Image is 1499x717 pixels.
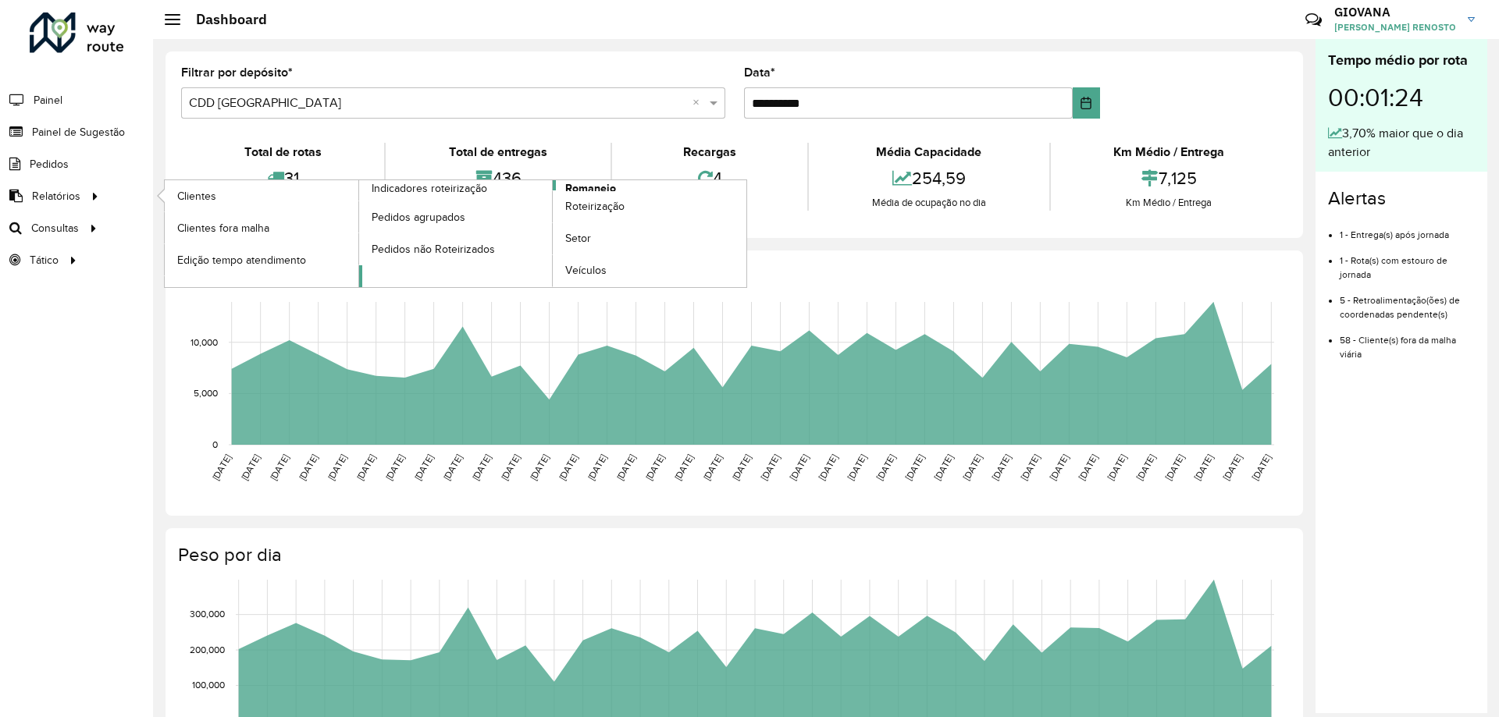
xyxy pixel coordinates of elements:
text: [DATE] [874,453,897,482]
a: Pedidos agrupados [359,201,553,232]
text: 200,000 [190,644,225,655]
a: Clientes [165,180,358,211]
text: [DATE] [297,453,319,482]
text: [DATE] [990,453,1013,482]
text: [DATE] [1250,453,1273,482]
text: [DATE] [1048,453,1070,482]
text: [DATE] [557,453,579,482]
text: [DATE] [268,453,290,482]
span: Edição tempo atendimento [177,252,306,268]
span: Clear all [693,94,706,112]
text: [DATE] [701,453,724,482]
h2: Dashboard [180,11,267,28]
span: Roteirização [565,198,625,215]
text: [DATE] [932,453,955,482]
text: 5,000 [194,388,218,398]
text: [DATE] [672,453,695,482]
a: Roteirização [553,191,746,222]
text: [DATE] [1163,453,1186,482]
text: 300,000 [190,609,225,619]
span: Indicadores roteirização [372,180,487,197]
a: Clientes fora malha [165,212,358,243]
text: [DATE] [903,453,926,482]
text: [DATE] [1134,453,1157,482]
text: [DATE] [239,453,262,482]
a: Pedidos não Roteirizados [359,233,553,264]
span: Veículos [565,262,607,279]
span: Painel [34,92,62,108]
div: Total de rotas [185,143,380,162]
a: Setor [553,223,746,254]
text: [DATE] [846,453,868,482]
div: 31 [185,162,380,195]
text: [DATE] [643,453,666,482]
div: 254,59 [813,162,1045,195]
span: Relatórios [32,188,80,204]
text: [DATE] [759,453,782,482]
div: Km Médio / Entrega [1055,195,1284,211]
span: Pedidos não Roteirizados [372,241,495,257]
div: 7,125 [1055,162,1284,195]
li: 1 - Rota(s) com estouro de jornada [1340,242,1475,282]
h3: GIOVANA [1334,5,1456,20]
div: Tempo médio por rota [1328,50,1475,71]
text: 100,000 [192,680,225,690]
a: Veículos [553,255,746,286]
div: 3,70% maior que o dia anterior [1328,124,1475,162]
text: [DATE] [788,453,810,482]
text: [DATE] [1077,453,1099,482]
span: Pedidos agrupados [372,209,465,225]
span: [PERSON_NAME] RENOSTO [1334,20,1456,34]
div: Km Médio / Entrega [1055,143,1284,162]
text: [DATE] [441,453,464,482]
text: [DATE] [470,453,493,482]
button: Choose Date [1073,87,1100,119]
text: [DATE] [961,453,984,482]
span: Clientes [177,188,216,204]
div: 436 [390,162,606,195]
text: [DATE] [1019,453,1041,482]
li: 1 - Entrega(s) após jornada [1340,216,1475,242]
text: [DATE] [614,453,637,482]
h4: Peso por dia [178,544,1287,566]
span: Clientes fora malha [177,220,269,236]
a: Edição tempo atendimento [165,244,358,275]
span: Setor [565,230,591,247]
text: [DATE] [1106,453,1128,482]
text: 0 [212,439,218,449]
div: 00:01:24 [1328,71,1475,124]
span: Tático [30,252,59,268]
span: Painel de Sugestão [32,124,125,140]
text: [DATE] [326,453,348,482]
h4: Alertas [1328,187,1475,210]
span: Romaneio [565,180,616,197]
a: Romaneio [359,180,747,287]
a: Indicadores roteirização [165,180,553,287]
div: Média Capacidade [813,143,1045,162]
li: 58 - Cliente(s) fora da malha viária [1340,321,1475,361]
text: [DATE] [499,453,522,482]
span: Consultas [31,220,79,236]
text: 10,000 [190,337,218,347]
text: [DATE] [354,453,377,482]
text: [DATE] [210,453,233,482]
div: Média de ocupação no dia [813,195,1045,211]
label: Data [744,63,775,82]
label: Filtrar por depósito [181,63,293,82]
text: [DATE] [586,453,608,482]
span: Pedidos [30,156,69,172]
div: Total de entregas [390,143,606,162]
text: [DATE] [383,453,406,482]
li: 5 - Retroalimentação(ões) de coordenadas pendente(s) [1340,282,1475,321]
text: [DATE] [1192,453,1215,482]
text: [DATE] [817,453,839,482]
text: [DATE] [528,453,550,482]
a: Contato Rápido [1297,3,1330,37]
div: 4 [616,162,803,195]
text: [DATE] [1221,453,1244,482]
text: [DATE] [730,453,753,482]
text: [DATE] [412,453,435,482]
div: Recargas [616,143,803,162]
